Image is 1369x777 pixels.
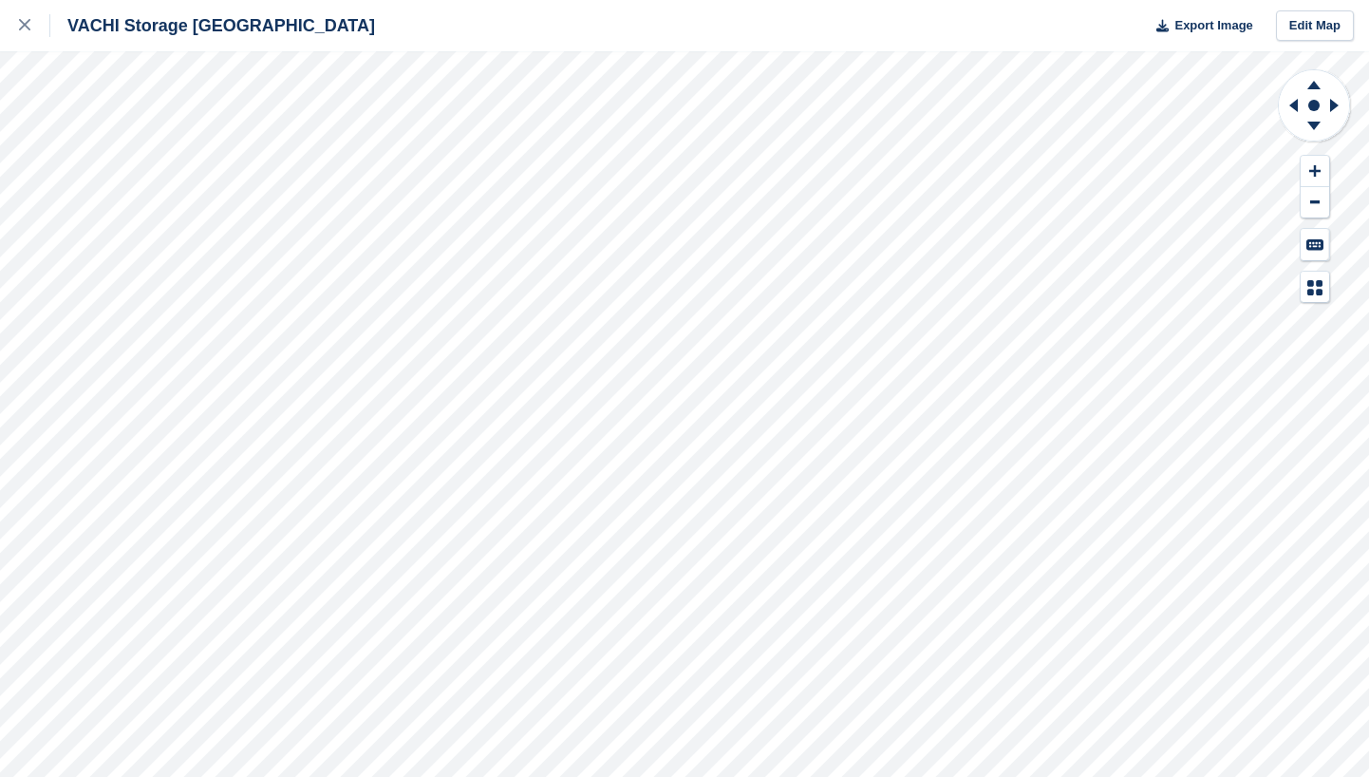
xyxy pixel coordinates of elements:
button: Zoom In [1301,156,1329,187]
div: VACHI Storage [GEOGRAPHIC_DATA] [50,14,375,37]
button: Map Legend [1301,272,1329,303]
a: Edit Map [1276,10,1354,42]
button: Zoom Out [1301,187,1329,218]
button: Keyboard Shortcuts [1301,229,1329,260]
button: Export Image [1145,10,1253,42]
span: Export Image [1174,16,1252,35]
